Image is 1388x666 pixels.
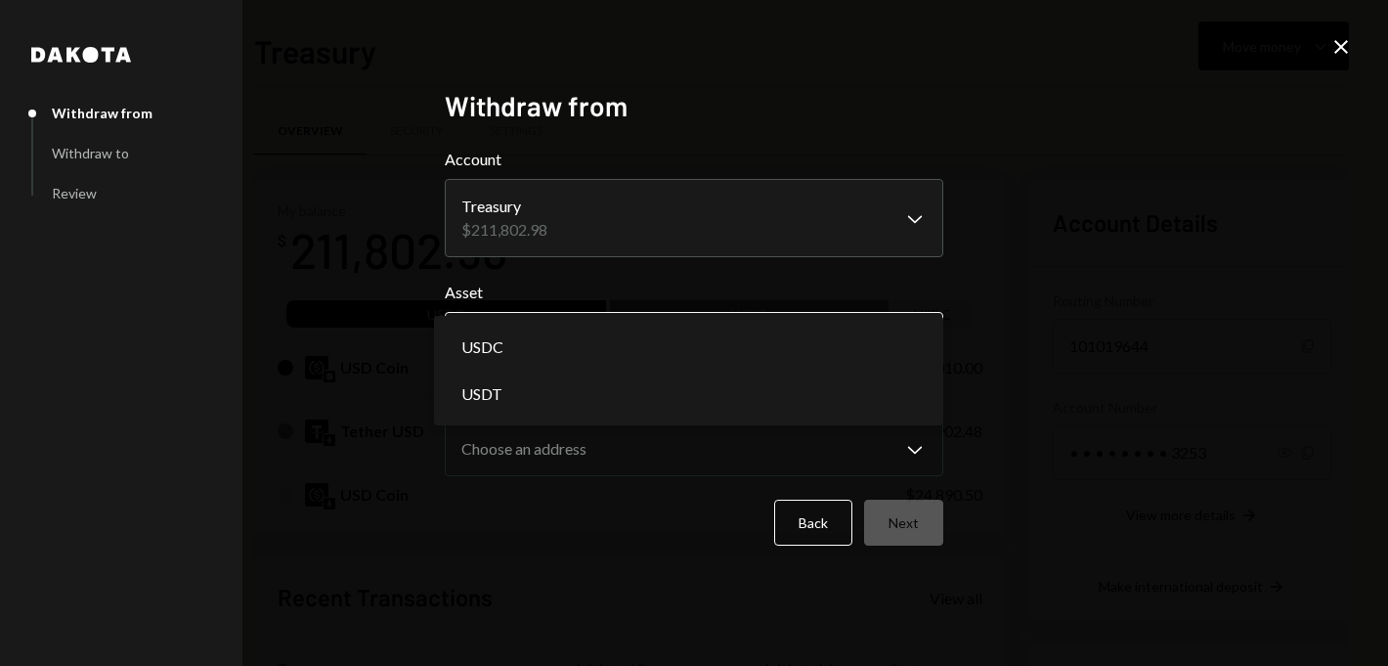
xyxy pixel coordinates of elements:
h2: Withdraw from [445,87,943,125]
label: Account [445,148,943,171]
button: Account [445,179,943,257]
div: Review [52,185,97,201]
span: USDT [461,382,502,406]
div: Withdraw to [52,145,129,161]
label: Asset [445,281,943,304]
span: USDC [461,335,503,359]
div: Withdraw from [52,105,152,121]
button: Source Address [445,422,943,476]
button: Asset [445,312,943,367]
button: Back [774,500,852,546]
